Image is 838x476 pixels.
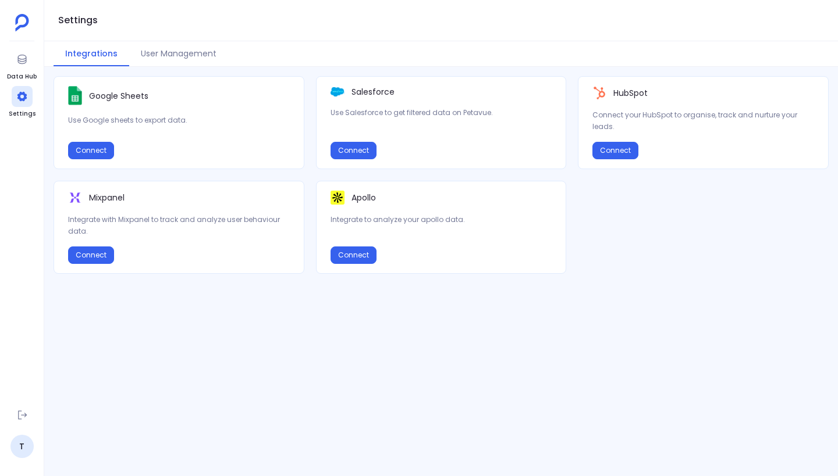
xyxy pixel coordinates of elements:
button: Connect [331,246,377,264]
p: HubSpot [613,87,648,99]
p: Use Google sheets to export data. [68,114,290,126]
p: Integrate to analyze your apollo data. [331,214,552,226]
p: Connect your HubSpot to organise, track and nurture your leads. [592,109,814,133]
button: Connect [68,246,114,264]
button: Connect [68,142,114,159]
a: Data Hub [7,49,37,81]
p: Salesforce [351,86,395,98]
p: Mixpanel [89,192,125,203]
button: Connect [592,142,638,159]
a: T [10,435,34,458]
a: Settings [9,86,35,119]
span: Settings [9,109,35,119]
p: Use Salesforce to get filtered data on Petavue. [331,107,552,119]
button: Connect [331,142,377,159]
button: Integrations [54,41,129,66]
button: User Management [129,41,228,66]
img: petavue logo [15,14,29,31]
p: Integrate with Mixpanel to track and analyze user behaviour data. [68,214,290,237]
span: Data Hub [7,72,37,81]
h1: Settings [58,12,98,28]
p: Apollo [351,192,376,203]
p: Google Sheets [89,90,148,102]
